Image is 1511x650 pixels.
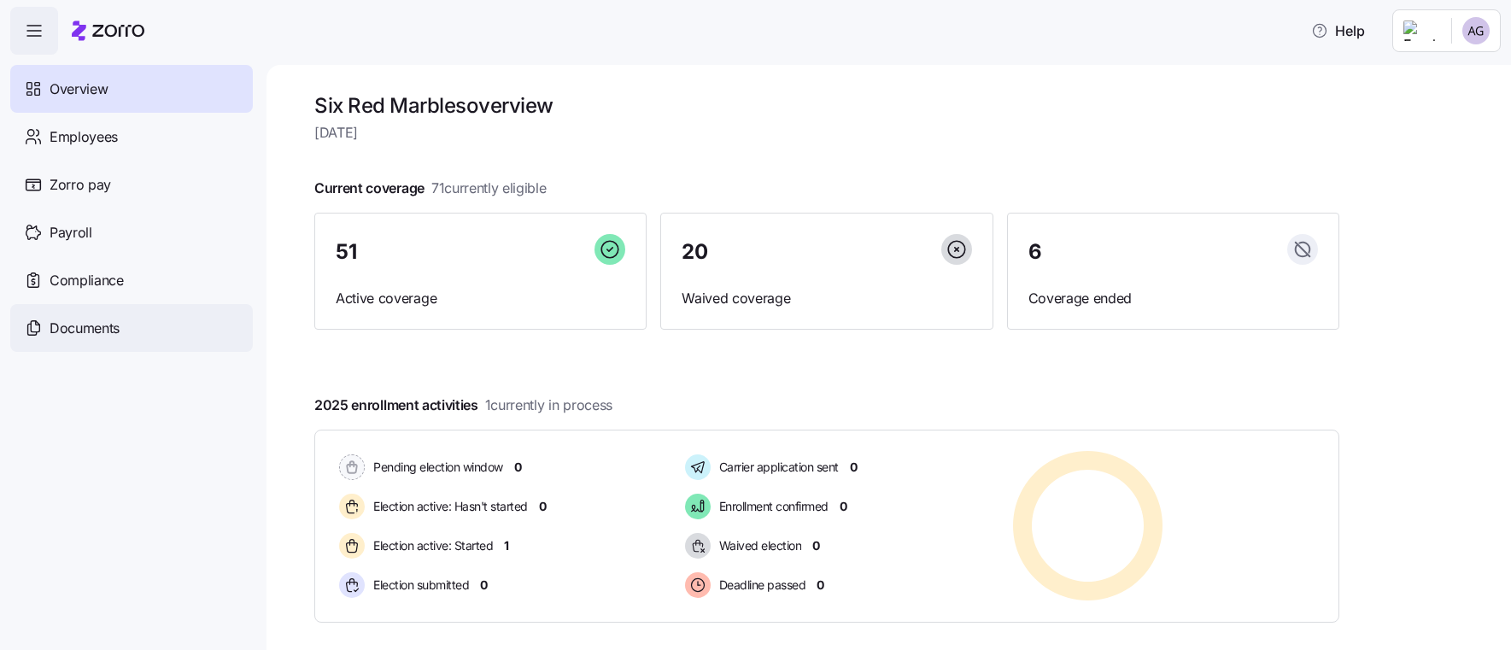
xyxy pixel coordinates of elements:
[368,537,493,554] span: Election active: Started
[50,222,92,243] span: Payroll
[314,178,547,199] span: Current coverage
[485,395,612,416] span: 1 currently in process
[714,577,806,594] span: Deadline passed
[1311,20,1365,41] span: Help
[10,208,253,256] a: Payroll
[714,537,802,554] span: Waived election
[682,242,707,262] span: 20
[1028,242,1042,262] span: 6
[682,288,971,309] span: Waived coverage
[50,174,111,196] span: Zorro pay
[368,498,528,515] span: Election active: Hasn't started
[539,498,547,515] span: 0
[336,242,356,262] span: 51
[10,113,253,161] a: Employees
[368,577,469,594] span: Election submitted
[431,178,547,199] span: 71 currently eligible
[314,395,612,416] span: 2025 enrollment activities
[1297,14,1379,48] button: Help
[50,79,108,100] span: Overview
[10,65,253,113] a: Overview
[504,537,509,554] span: 1
[50,270,124,291] span: Compliance
[314,122,1339,143] span: [DATE]
[1028,288,1318,309] span: Coverage ended
[50,126,118,148] span: Employees
[514,459,522,476] span: 0
[336,288,625,309] span: Active coverage
[714,459,839,476] span: Carrier application sent
[817,577,824,594] span: 0
[368,459,503,476] span: Pending election window
[10,256,253,304] a: Compliance
[714,498,829,515] span: Enrollment confirmed
[812,537,820,554] span: 0
[1462,17,1490,44] img: 088685dd867378d7844e46458fca8a28
[10,161,253,208] a: Zorro pay
[1403,20,1438,41] img: Employer logo
[50,318,120,339] span: Documents
[840,498,847,515] span: 0
[480,577,488,594] span: 0
[10,304,253,352] a: Documents
[850,459,858,476] span: 0
[314,92,1339,119] h1: Six Red Marbles overview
